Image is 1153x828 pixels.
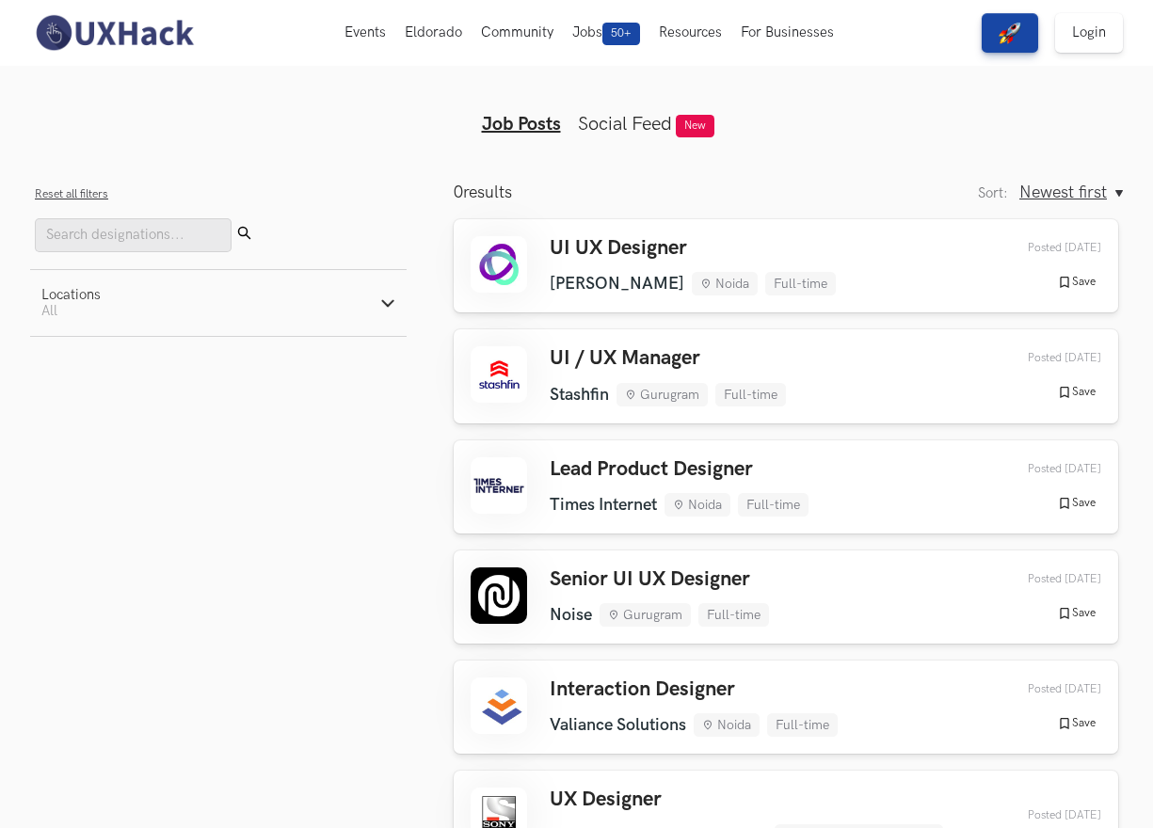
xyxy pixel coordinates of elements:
div: 12th Aug [984,462,1101,476]
li: Full-time [698,603,769,627]
h3: Lead Product Designer [550,457,809,482]
div: 10th Aug [984,808,1101,822]
a: UI UX Designer [PERSON_NAME] Noida Full-time Posted [DATE] Save [454,219,1118,312]
li: Full-time [738,493,809,517]
a: Social Feed [578,113,672,135]
h3: Senior UI UX Designer [550,567,769,592]
div: Locations [41,287,101,303]
button: Reset all filters [35,187,108,201]
a: Job Posts [482,113,561,135]
div: 12th Aug [984,572,1101,586]
li: Gurugram [617,383,708,406]
a: Interaction Designer Valiance Solutions Noida Full-time Posted [DATE] Save [454,661,1118,754]
h3: UI / UX Manager [550,346,786,371]
div: 14th Aug [984,351,1101,365]
span: 50+ [602,23,640,45]
span: All [41,303,57,319]
li: Stashfin [550,385,609,405]
input: Search [35,218,232,252]
li: Full-time [715,383,786,406]
button: Save [1051,384,1101,401]
span: New [676,115,714,137]
h3: UI UX Designer [550,236,836,261]
li: Noida [665,493,730,517]
div: 14th Aug [984,241,1101,255]
li: [PERSON_NAME] [550,274,684,294]
h3: UX Designer [550,788,984,812]
button: Save [1051,274,1101,291]
p: results [454,183,512,202]
a: Senior UI UX Designer Noise Gurugram Full-time Posted [DATE] Save [454,550,1118,644]
a: Lead Product Designer Times Internet Noida Full-time Posted [DATE] Save [454,440,1118,533]
img: rocket [999,22,1021,44]
li: Noida [692,272,758,295]
button: Newest first, Sort: [1019,183,1123,202]
li: Full-time [767,713,838,737]
span: 0 [454,183,463,202]
li: Full-time [765,272,836,295]
li: Times Internet [550,495,657,515]
button: Save [1051,495,1101,512]
li: Valiance Solutions [550,715,686,735]
label: Sort: [978,185,1008,201]
div: 12th Aug [984,682,1101,696]
button: Save [1051,715,1101,732]
h3: Interaction Designer [550,677,838,702]
a: UI / UX Manager Stashfin Gurugram Full-time Posted [DATE] Save [454,329,1118,422]
span: Newest first [1019,183,1107,202]
button: LocationsAll [30,270,407,336]
a: Login [1055,13,1123,53]
li: Noida [694,713,760,737]
img: UXHack-logo.png [30,13,198,53]
button: Save [1051,605,1101,622]
li: Gurugram [600,603,691,627]
li: Noise [550,605,592,625]
ul: Tabs Interface [216,83,938,135]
